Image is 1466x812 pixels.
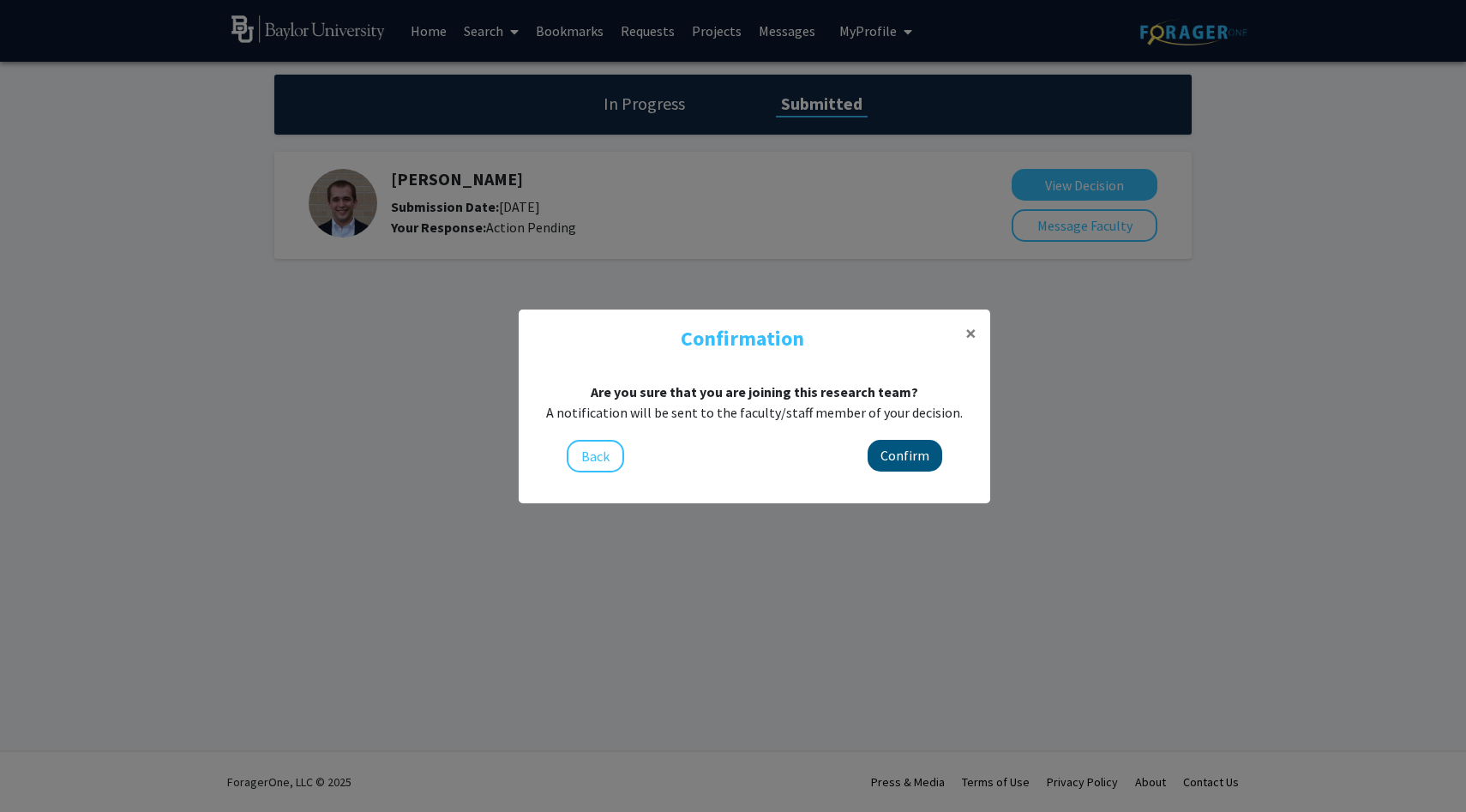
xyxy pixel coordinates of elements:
h4: Confirmation [532,323,952,354]
button: Confirm [868,440,942,472]
button: Close [952,310,990,358]
span: × [965,320,976,346]
b: Are you sure that you are joining this research team? [591,383,918,400]
div: A notification will be sent to the faculty/staff member of your decision. [532,402,976,423]
button: Back [567,440,624,472]
iframe: Chat [13,735,73,799]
